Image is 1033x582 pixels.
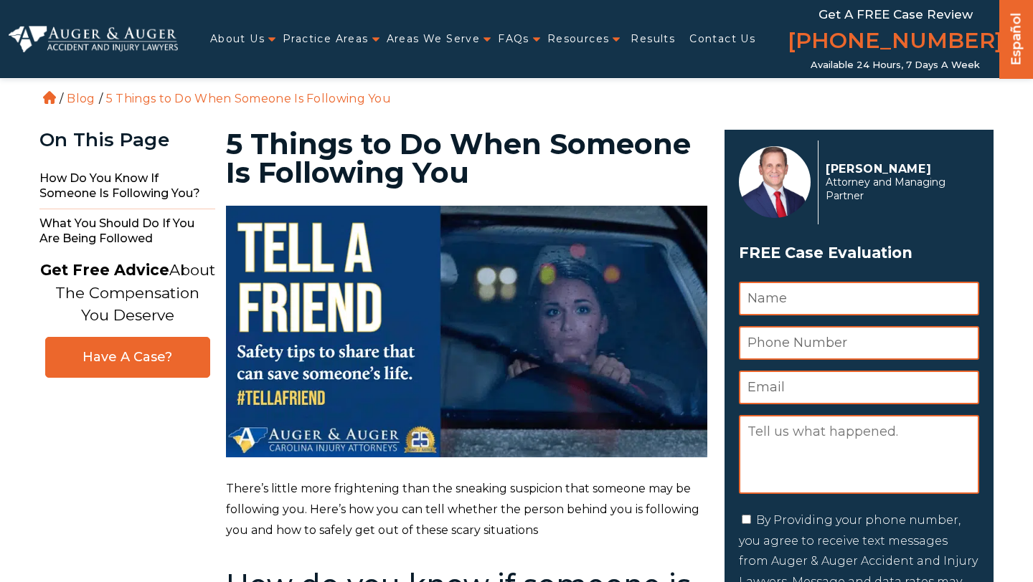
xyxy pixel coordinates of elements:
input: Email [739,371,979,404]
a: FAQs [498,24,529,54]
span: How do you know if someone is following you? [39,164,215,209]
a: Home [43,91,56,104]
input: Phone Number [739,326,979,360]
a: [PHONE_NUMBER] [788,25,1003,59]
img: AA-TellAFriend-copy-1-1 [226,206,707,457]
a: Practice Areas [283,24,369,54]
p: [PERSON_NAME] [826,162,971,176]
a: Resources [547,24,610,54]
h1: 5 Things to Do When Someone Is Following You [226,130,707,187]
a: About Us [210,24,265,54]
a: Contact Us [689,24,755,54]
span: FREE Case Evaluation [739,239,979,267]
p: There’s little more frightening than the sneaking suspicion that someone may be following you. He... [226,479,707,540]
span: What you should do if you are being followed [39,209,215,254]
div: On This Page [39,130,215,151]
strong: Get Free Advice [40,261,169,279]
span: Get a FREE Case Review [819,7,973,22]
a: Have A Case? [45,337,210,378]
input: Name [739,282,979,315]
a: Results [631,24,675,54]
span: Available 24 Hours, 7 Days a Week [811,59,980,71]
img: Auger & Auger Accident and Injury Lawyers Logo [9,26,178,52]
span: Have A Case? [60,349,195,366]
img: Herbert Auger [739,146,811,218]
a: Blog [67,92,95,105]
span: Attorney and Managing Partner [826,176,971,203]
a: Areas We Serve [387,24,481,54]
li: 5 Things to Do When Someone Is Following You [103,92,395,105]
p: About The Compensation You Deserve [40,259,215,327]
